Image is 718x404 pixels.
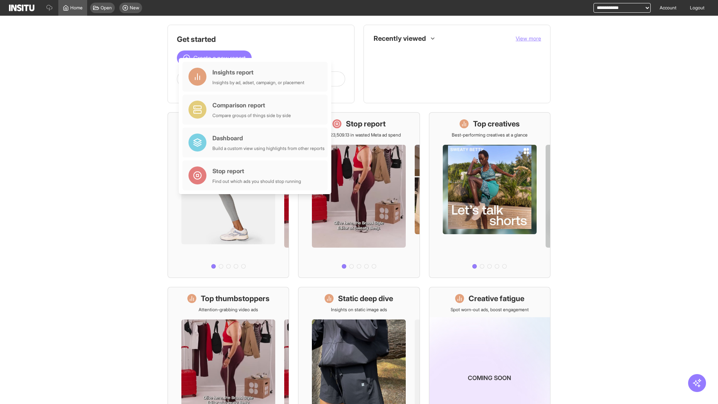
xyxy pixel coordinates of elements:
[168,112,289,278] a: What's live nowSee all active ads instantly
[177,34,345,45] h1: Get started
[212,166,301,175] div: Stop report
[452,132,528,138] p: Best-performing creatives at a glance
[331,307,387,313] p: Insights on static image ads
[199,307,258,313] p: Attention-grabbing video ads
[193,53,246,62] span: Create a new report
[338,293,393,304] h1: Static deep dive
[177,50,252,65] button: Create a new report
[70,5,83,11] span: Home
[516,35,541,42] button: View more
[317,132,401,138] p: Save £23,509.13 in wasted Meta ad spend
[9,4,34,11] img: Logo
[130,5,139,11] span: New
[212,80,304,86] div: Insights by ad, adset, campaign, or placement
[212,101,291,110] div: Comparison report
[101,5,112,11] span: Open
[201,293,270,304] h1: Top thumbstoppers
[212,178,301,184] div: Find out which ads you should stop running
[212,146,325,151] div: Build a custom view using highlights from other reports
[429,112,550,278] a: Top creativesBest-performing creatives at a glance
[212,113,291,119] div: Compare groups of things side by side
[212,68,304,77] div: Insights report
[298,112,420,278] a: Stop reportSave £23,509.13 in wasted Meta ad spend
[346,119,386,129] h1: Stop report
[473,119,520,129] h1: Top creatives
[212,134,325,143] div: Dashboard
